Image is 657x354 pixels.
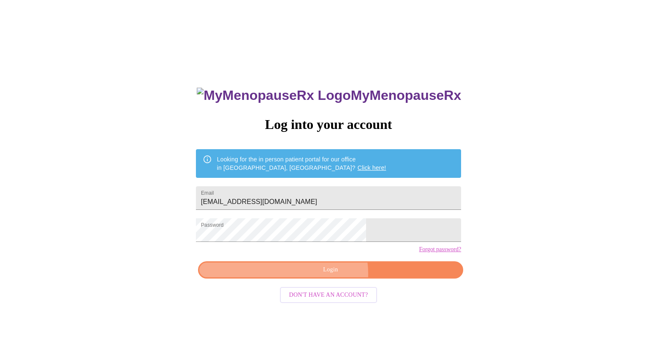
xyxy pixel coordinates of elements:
[358,164,386,171] a: Click here!
[196,117,461,132] h3: Log into your account
[208,265,453,275] span: Login
[289,290,368,300] span: Don't have an account?
[419,246,461,253] a: Forgot password?
[280,287,377,303] button: Don't have an account?
[197,88,461,103] h3: MyMenopauseRx
[278,290,380,298] a: Don't have an account?
[198,261,463,279] button: Login
[217,152,386,175] div: Looking for the in person patient portal for our office in [GEOGRAPHIC_DATA], [GEOGRAPHIC_DATA]?
[197,88,350,103] img: MyMenopauseRx Logo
